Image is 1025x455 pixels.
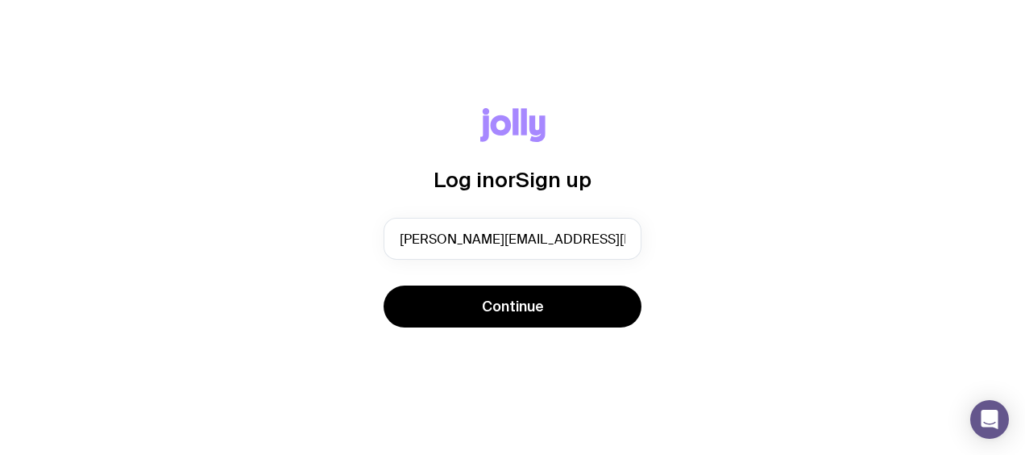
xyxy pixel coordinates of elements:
span: or [495,168,516,191]
button: Continue [384,286,641,328]
span: Sign up [516,168,591,191]
span: Continue [482,297,544,316]
span: Log in [434,168,495,191]
input: you@email.com [384,218,641,260]
div: Open Intercom Messenger [970,400,1009,439]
